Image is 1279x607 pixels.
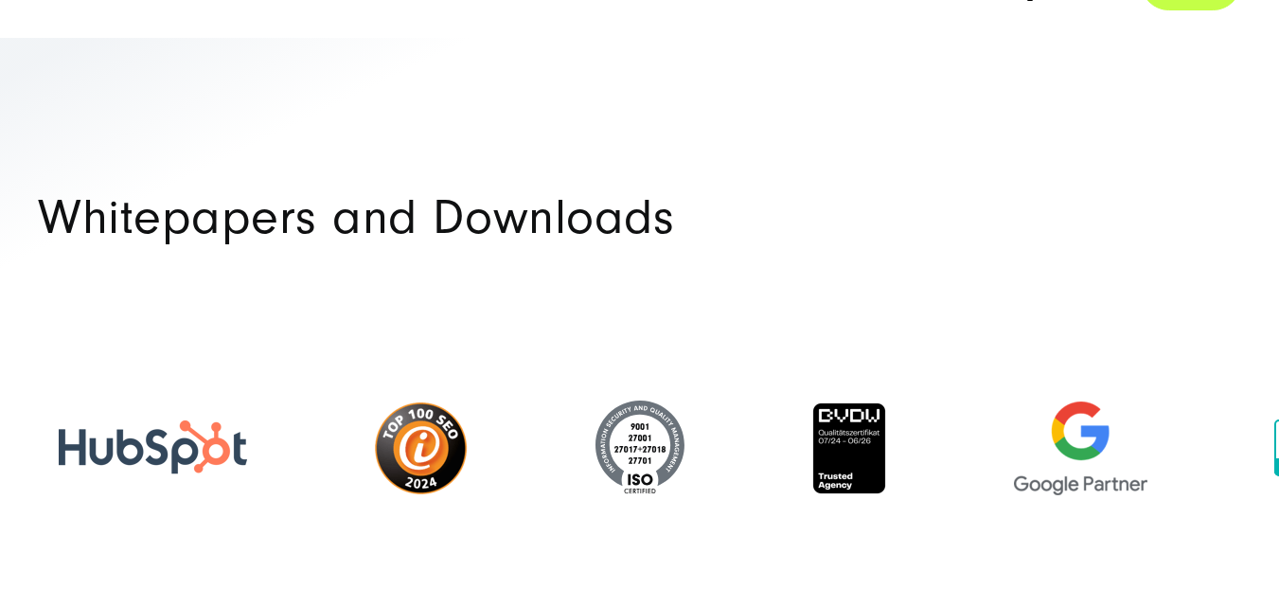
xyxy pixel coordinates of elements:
[38,194,1241,241] h1: Whitepapers and Downloads
[811,402,887,495] img: BVDW Qualitätszertifikat - Digitalagentur SUNZINET
[595,401,684,495] img: ISO-Siegel - Digital Agentur SUNZINET
[59,420,247,475] img: HubSpot - Digitalagentur SUNZINET
[374,401,469,495] img: top-100-seo-2024-ibusiness-seo-agentur-SUNZINET
[1014,402,1147,495] img: Google Partner Agentur - Digitalagentur für Digital Marketing und Strategie SUNZINET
